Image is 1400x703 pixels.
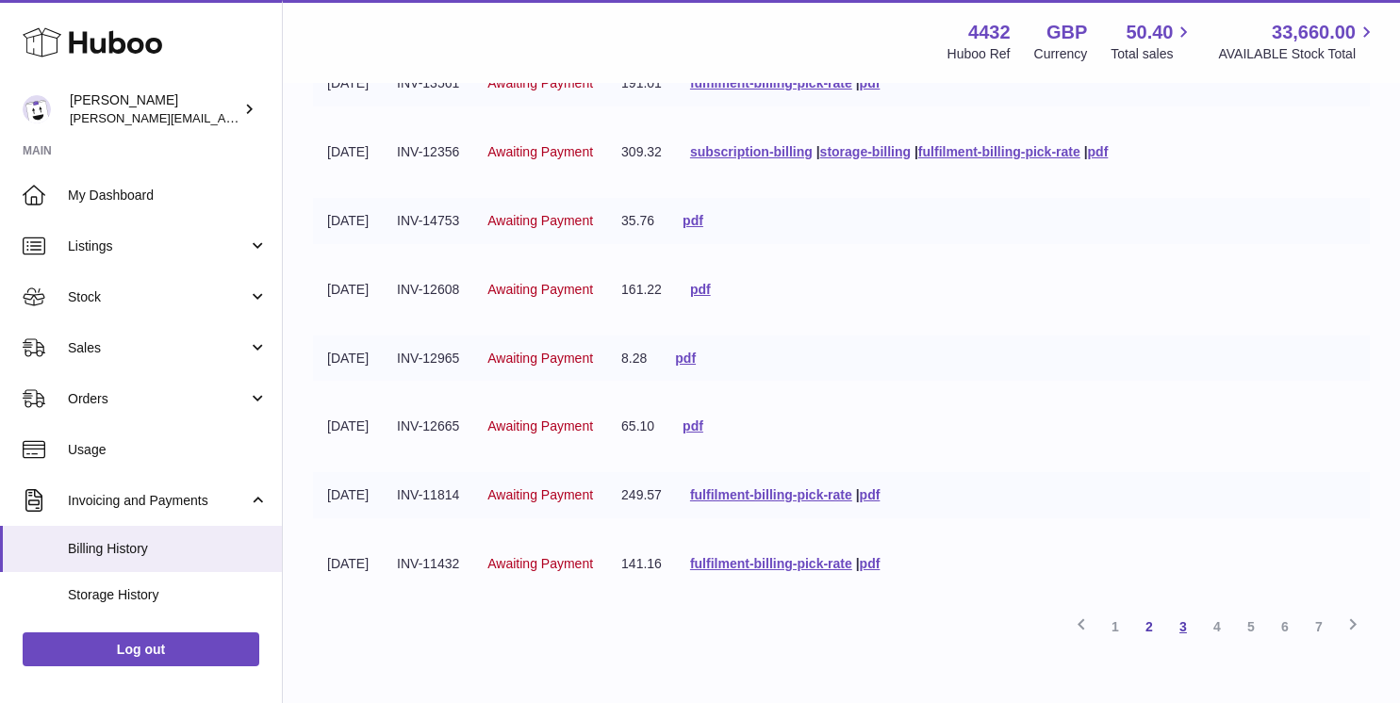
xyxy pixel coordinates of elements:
[383,335,473,382] td: INV-12965
[607,472,676,518] td: 249.57
[690,144,813,159] a: subscription-billing
[68,187,268,204] span: My Dashboard
[860,556,881,571] a: pdf
[23,95,51,123] img: akhil@amalachai.com
[23,632,259,666] a: Log out
[607,198,668,244] td: 35.76
[313,403,383,450] td: [DATE]
[68,339,248,357] span: Sales
[1234,610,1268,644] a: 5
[1046,20,1087,45] strong: GBP
[68,586,268,604] span: Storage History
[1111,45,1194,63] span: Total sales
[487,487,593,502] span: Awaiting Payment
[313,541,383,587] td: [DATE]
[856,487,860,502] span: |
[607,541,676,587] td: 141.16
[383,129,473,175] td: INV-12356
[607,60,676,106] td: 191.01
[487,351,593,366] span: Awaiting Payment
[947,45,1011,63] div: Huboo Ref
[860,75,881,90] a: pdf
[70,110,378,125] span: [PERSON_NAME][EMAIL_ADDRESS][DOMAIN_NAME]
[487,282,593,297] span: Awaiting Payment
[856,75,860,90] span: |
[68,540,268,558] span: Billing History
[383,472,473,518] td: INV-11814
[1084,144,1088,159] span: |
[487,75,593,90] span: Awaiting Payment
[683,213,703,228] a: pdf
[690,75,852,90] a: fulfilment-billing-pick-rate
[313,267,383,313] td: [DATE]
[487,144,593,159] span: Awaiting Payment
[1218,20,1377,63] a: 33,660.00 AVAILABLE Stock Total
[68,441,268,459] span: Usage
[487,213,593,228] span: Awaiting Payment
[1132,610,1166,644] a: 2
[1098,610,1132,644] a: 1
[607,335,661,382] td: 8.28
[607,403,668,450] td: 65.10
[1302,610,1336,644] a: 7
[313,335,383,382] td: [DATE]
[383,60,473,106] td: INV-13561
[968,20,1011,45] strong: 4432
[816,144,820,159] span: |
[1034,45,1088,63] div: Currency
[683,418,703,433] a: pdf
[918,144,1080,159] a: fulfilment-billing-pick-rate
[1088,144,1109,159] a: pdf
[607,129,676,175] td: 309.32
[690,282,711,297] a: pdf
[383,198,473,244] td: INV-14753
[383,403,473,450] td: INV-12665
[68,237,248,255] span: Listings
[1218,45,1377,63] span: AVAILABLE Stock Total
[68,492,248,510] span: Invoicing and Payments
[313,198,383,244] td: [DATE]
[607,267,676,313] td: 161.22
[68,288,248,306] span: Stock
[1126,20,1173,45] span: 50.40
[856,556,860,571] span: |
[313,60,383,106] td: [DATE]
[70,91,239,127] div: [PERSON_NAME]
[313,472,383,518] td: [DATE]
[383,541,473,587] td: INV-11432
[690,556,852,571] a: fulfilment-billing-pick-rate
[487,418,593,433] span: Awaiting Payment
[675,351,696,366] a: pdf
[383,267,473,313] td: INV-12608
[313,129,383,175] td: [DATE]
[914,144,918,159] span: |
[1200,610,1234,644] a: 4
[860,487,881,502] a: pdf
[820,144,911,159] a: storage-billing
[68,390,248,408] span: Orders
[690,487,852,502] a: fulfilment-billing-pick-rate
[1166,610,1200,644] a: 3
[1268,610,1302,644] a: 6
[487,556,593,571] span: Awaiting Payment
[1111,20,1194,63] a: 50.40 Total sales
[1272,20,1356,45] span: 33,660.00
